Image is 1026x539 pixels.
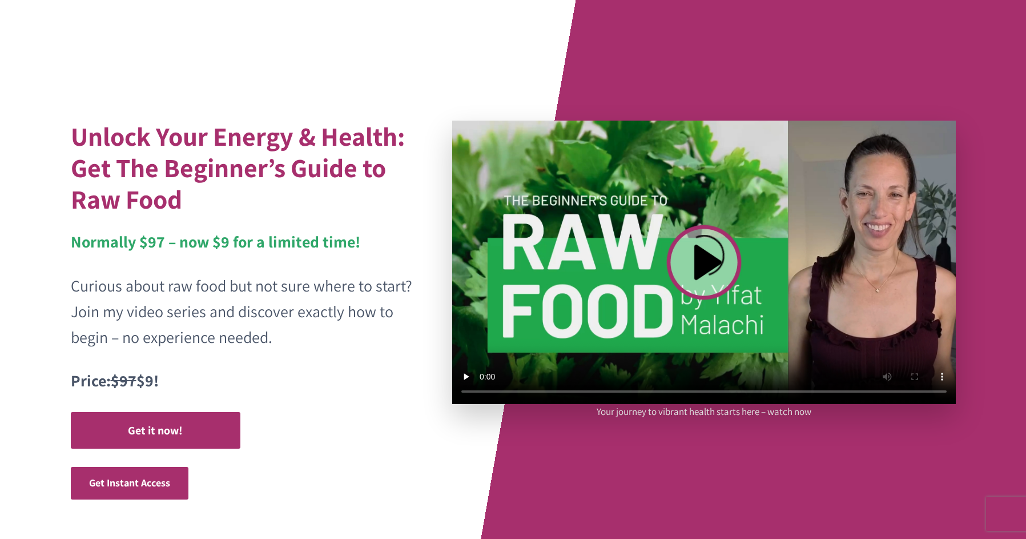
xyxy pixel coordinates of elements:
strong: Price: $9! [71,370,159,391]
p: Curious about raw food but not sure where to start? Join my video series and discover exactly how... [71,273,416,350]
p: Your journey to vibrant health starts here – watch now [597,404,811,420]
strong: Get it now! [128,423,183,438]
strong: Normally $97 – now $9 for a limited time! [71,231,360,252]
h1: Unlock Your Energy & Health: Get The Beginner’s Guide to Raw Food [71,121,416,215]
a: Get Instant Access [71,467,188,500]
s: $97 [111,370,136,391]
span: Get Instant Access [89,476,170,489]
a: Get it now! [71,412,241,449]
